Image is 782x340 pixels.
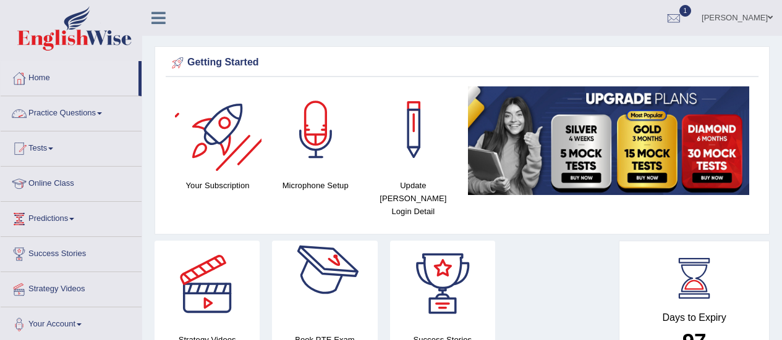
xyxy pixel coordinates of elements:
[1,272,142,303] a: Strategy Videos
[1,237,142,268] a: Success Stories
[370,179,456,218] h4: Update [PERSON_NAME] Login Detail
[175,179,260,192] h4: Your Subscription
[1,96,142,127] a: Practice Questions
[169,54,755,72] div: Getting Started
[468,86,749,195] img: small5.jpg
[1,61,138,92] a: Home
[679,5,692,17] span: 1
[1,202,142,233] a: Predictions
[1,307,142,338] a: Your Account
[273,179,358,192] h4: Microphone Setup
[1,167,142,197] a: Online Class
[633,312,755,323] h4: Days to Expiry
[1,131,142,162] a: Tests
